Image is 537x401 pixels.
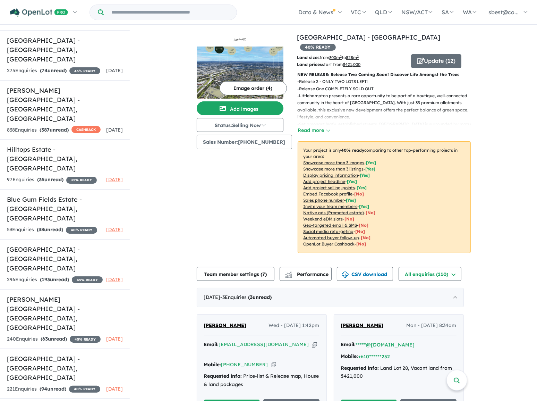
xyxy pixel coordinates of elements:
[300,44,336,51] span: 40 % READY
[37,176,63,183] strong: ( unread)
[106,386,123,392] span: [DATE]
[7,385,100,393] div: 221 Enquir ies
[106,176,123,183] span: [DATE]
[42,336,48,342] span: 63
[197,47,283,99] img: Littlehampton Estate - Hampton Park
[7,86,123,123] h5: [PERSON_NAME][GEOGRAPHIC_DATA] - [GEOGRAPHIC_DATA] , [GEOGRAPHIC_DATA]
[337,267,393,281] button: CSV download
[197,118,283,132] button: Status:Selling Now
[221,294,272,300] span: - 3 Enquir ies
[304,198,344,203] u: Sales phone number
[71,126,101,133] span: CASHBACK
[40,386,66,392] strong: ( unread)
[7,176,97,184] div: 97 Enquir ies
[204,322,247,328] span: [PERSON_NAME]
[220,81,287,95] button: Image order (4)
[41,386,47,392] span: 94
[304,166,364,172] u: Showcase more than 3 listings
[250,294,253,300] span: 3
[42,276,50,283] span: 193
[42,67,48,74] span: 74
[280,267,332,281] button: Performance
[106,336,123,342] span: [DATE]
[297,33,441,41] a: [GEOGRAPHIC_DATA] - [GEOGRAPHIC_DATA]
[356,229,365,234] span: [No]
[340,55,342,58] sup: 2
[40,67,67,74] strong: ( unread)
[37,226,63,233] strong: ( unread)
[72,276,103,283] span: 45 % READY
[204,361,221,368] strong: Mobile:
[7,126,101,134] div: 838 Enquir ies
[346,55,359,60] u: 828 m
[7,245,123,273] h5: [GEOGRAPHIC_DATA] - [GEOGRAPHIC_DATA] , [GEOGRAPHIC_DATA]
[285,274,292,278] img: bar-chart.svg
[304,179,346,184] u: Add project headline
[330,55,342,60] u: 300 m
[304,229,354,234] u: Social media retargeting
[304,235,359,240] u: Automated buyer follow-up
[285,271,291,275] img: line-chart.svg
[41,127,50,133] span: 387
[262,271,265,277] span: 7
[10,8,68,17] img: Openlot PRO Logo White
[105,5,235,20] input: Try estate name, suburb, builder or developer
[342,271,349,278] img: download icon
[341,365,379,371] strong: Requested info:
[298,85,476,92] p: - Release One COMPLETELY SOLD OUT
[297,55,320,60] b: Land sizes
[304,216,343,222] u: Weekend eDM slots
[298,78,476,85] p: - Release 2 - ONLY TWO LOTS LEFT!
[204,372,319,389] div: Price-list & Release map, House & land packages
[286,271,329,277] span: Performance
[7,276,103,284] div: 296 Enquir ies
[341,341,356,348] strong: Email:
[298,126,330,134] button: Read more
[204,321,247,330] a: [PERSON_NAME]
[304,210,364,215] u: Native ads (Promoted estate)
[69,67,100,74] span: 45 % READY
[7,195,123,223] h5: Blue Gum Fields Estate - [GEOGRAPHIC_DATA] , [GEOGRAPHIC_DATA]
[221,361,268,368] a: [PHONE_NUMBER]
[359,223,369,228] span: [No]
[69,386,100,393] span: 40 % READY
[347,179,357,184] span: [ Yes ]
[298,71,471,78] p: NEW RELEASE: Release Two Coming Soon! Discover Life Amongst the Trees
[304,223,357,228] u: Geo-targeted email & SMS
[204,341,219,348] strong: Email:
[248,294,272,300] strong: ( unread)
[41,336,67,342] strong: ( unread)
[304,160,365,165] u: Showcase more than 3 images
[359,204,369,209] span: [ Yes ]
[7,295,123,332] h5: [PERSON_NAME][GEOGRAPHIC_DATA] - [GEOGRAPHIC_DATA] , [GEOGRAPHIC_DATA]
[219,341,309,348] a: [EMAIL_ADDRESS][DOMAIN_NAME]
[304,241,355,247] u: OpenLot Buyer Cashback
[304,204,358,209] u: Invite your team members
[304,185,355,190] u: Add project selling-points
[407,321,457,330] span: Mon - [DATE] 8:34am
[298,121,476,156] p: - Set amongst leafy, established streets, [GEOGRAPHIC_DATA] is surrounded by mature parklands and...
[7,335,101,343] div: 240 Enquir ies
[341,148,365,153] b: 40 % ready
[366,160,376,165] span: [ Yes ]
[199,35,281,44] img: Littlehampton Estate - Hampton Park Logo
[197,135,292,149] button: Sales Number:[PHONE_NUMBER]
[341,353,358,359] strong: Mobile:
[7,36,123,64] h5: [GEOGRAPHIC_DATA] - [GEOGRAPHIC_DATA] , [GEOGRAPHIC_DATA]
[357,185,367,190] span: [ Yes ]
[7,145,123,173] h5: Hilltops Estate - [GEOGRAPHIC_DATA] , [GEOGRAPHIC_DATA]
[106,127,123,133] span: [DATE]
[298,141,471,253] p: Your project is only comparing to other top-performing projects in your area: - - - - - - - - - -...
[70,336,101,343] span: 45 % READY
[197,267,274,281] button: Team member settings (7)
[40,127,69,133] strong: ( unread)
[488,9,519,16] span: sbest@co...
[66,177,97,184] span: 35 % READY
[197,33,283,99] a: Littlehampton Estate - Hampton Park LogoLittlehampton Estate - Hampton Park
[304,191,353,197] u: Embed Facebook profile
[271,361,276,368] button: Copy
[411,54,461,68] button: Update (12)
[341,364,457,381] div: Land Lot 28, Vacant land from $421,000
[357,55,359,58] sup: 2
[399,267,461,281] button: All enquiries (110)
